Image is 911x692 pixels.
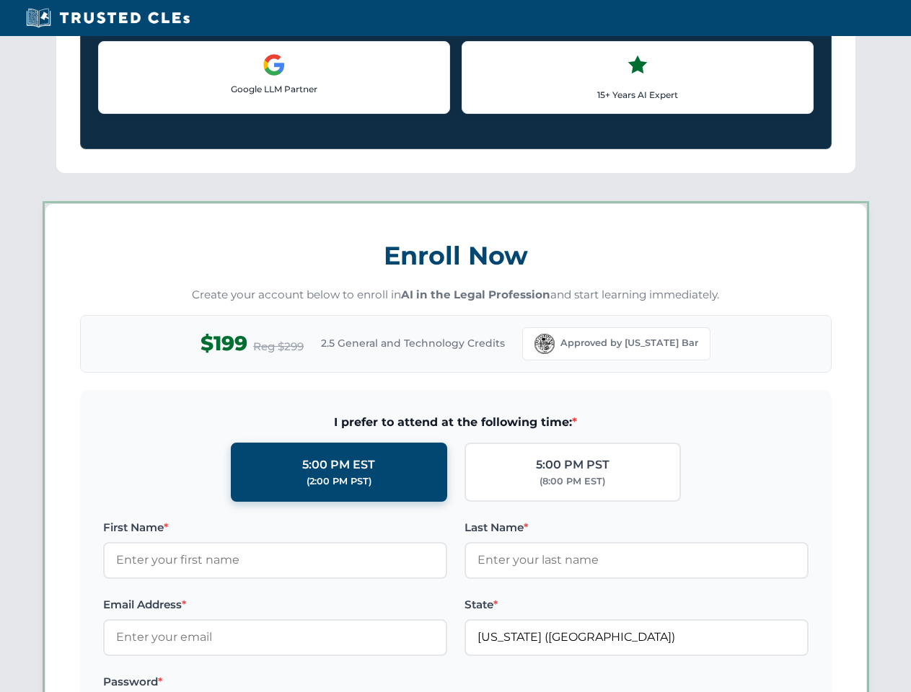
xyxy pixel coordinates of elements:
label: State [465,596,809,613]
div: 5:00 PM EST [302,456,375,474]
span: $199 [201,327,247,360]
span: Approved by [US_STATE] Bar [560,336,698,350]
p: 15+ Years AI Expert [474,88,801,102]
p: Create your account below to enroll in and start learning immediately. [80,287,832,303]
strong: AI in the Legal Profession [401,288,550,301]
h3: Enroll Now [80,233,832,278]
span: I prefer to attend at the following time: [103,413,809,432]
img: Google [263,53,286,76]
div: (2:00 PM PST) [307,474,371,489]
input: Enter your last name [465,542,809,578]
img: Trusted CLEs [22,7,194,29]
input: Florida (FL) [465,619,809,655]
input: Enter your first name [103,542,447,578]
img: Florida Bar [534,334,555,354]
label: First Name [103,519,447,536]
span: Reg $299 [253,338,304,355]
label: Password [103,673,447,691]
span: 2.5 General and Technology Credits [321,335,505,351]
div: (8:00 PM EST) [540,474,605,489]
label: Last Name [465,519,809,536]
input: Enter your email [103,619,447,655]
div: 5:00 PM PST [536,456,609,474]
p: Google LLM Partner [110,82,438,96]
label: Email Address [103,596,447,613]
